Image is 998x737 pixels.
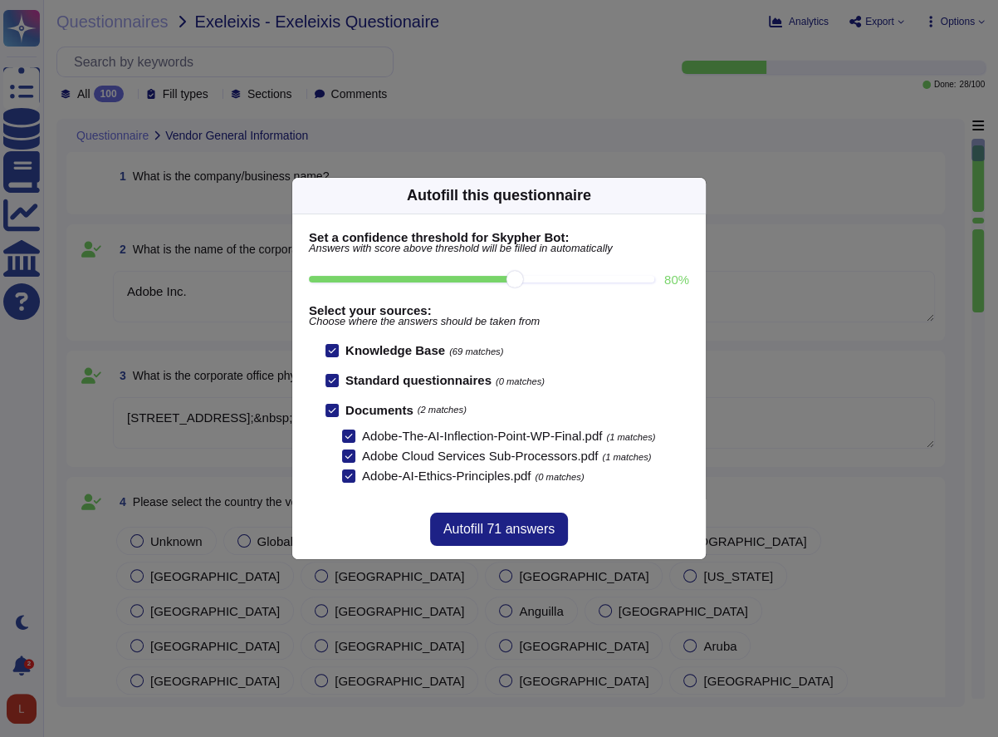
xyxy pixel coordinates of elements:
span: (2 matches) [418,405,467,415]
span: Adobe Cloud Services Sub-Processors.pdf [362,449,598,463]
b: Standard questionnaires [345,373,492,387]
label: 80 % [664,273,689,286]
span: (69 matches) [449,346,503,356]
span: (1 matches) [606,432,655,442]
span: (1 matches) [602,452,651,462]
span: Choose where the answers should be taken from [309,317,689,327]
b: Knowledge Base [345,343,445,357]
span: (0 matches) [535,472,584,482]
button: Autofill 71 answers [430,513,568,546]
span: Answers with score above threshold will be filled in automatically [309,243,689,254]
span: Adobe-AI-Ethics-Principles.pdf [362,469,531,483]
b: Set a confidence threshold for Skypher Bot: [309,231,689,243]
span: (0 matches) [496,376,545,386]
span: Adobe-The-AI-Inflection-Point-WP-Final.pdf [362,429,602,443]
span: Autofill 71 answers [443,523,555,536]
b: Documents [345,404,413,416]
b: Select your sources: [309,304,689,317]
div: Autofill this questionnaire [407,184,591,207]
